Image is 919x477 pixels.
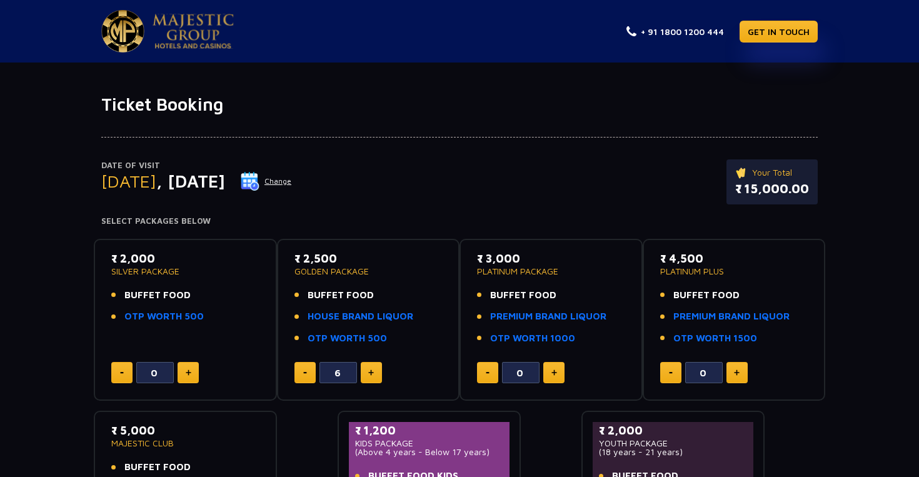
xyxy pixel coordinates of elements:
a: OTP WORTH 1000 [490,331,575,346]
img: minus [303,372,307,374]
a: OTP WORTH 500 [124,309,204,324]
img: minus [486,372,490,374]
a: + 91 1800 1200 444 [626,25,724,38]
p: ₹ 15,000.00 [735,179,809,198]
a: PREMIUM BRAND LIQUOR [490,309,606,324]
img: plus [734,369,740,376]
span: , [DATE] [156,171,225,191]
img: ticket [735,166,748,179]
p: ₹ 4,500 [660,250,808,267]
img: minus [669,372,673,374]
p: PLATINUM PLUS [660,267,808,276]
p: KIDS PACKAGE [355,439,503,448]
button: Change [240,171,292,191]
p: MAJESTIC CLUB [111,439,259,448]
p: ₹ 5,000 [111,422,259,439]
span: BUFFET FOOD [490,288,556,303]
a: GET IN TOUCH [740,21,818,43]
img: minus [120,372,124,374]
p: (18 years - 21 years) [599,448,747,456]
a: HOUSE BRAND LIQUOR [308,309,413,324]
img: plus [186,369,191,376]
p: Your Total [735,166,809,179]
span: [DATE] [101,171,156,191]
img: Majestic Pride [153,14,234,49]
img: plus [551,369,557,376]
span: BUFFET FOOD [308,288,374,303]
p: ₹ 2,000 [111,250,259,267]
p: ₹ 3,000 [477,250,625,267]
p: YOUTH PACKAGE [599,439,747,448]
span: BUFFET FOOD [124,288,191,303]
a: OTP WORTH 1500 [673,331,757,346]
span: BUFFET FOOD [673,288,740,303]
p: Date of Visit [101,159,292,172]
a: PREMIUM BRAND LIQUOR [673,309,790,324]
span: BUFFET FOOD [124,460,191,474]
p: SILVER PACKAGE [111,267,259,276]
p: ₹ 2,500 [294,250,443,267]
img: plus [368,369,374,376]
p: (Above 4 years - Below 17 years) [355,448,503,456]
p: ₹ 2,000 [599,422,747,439]
p: GOLDEN PACKAGE [294,267,443,276]
h4: Select Packages Below [101,216,818,226]
a: OTP WORTH 500 [308,331,387,346]
img: Majestic Pride [101,10,144,53]
p: PLATINUM PACKAGE [477,267,625,276]
p: ₹ 1,200 [355,422,503,439]
h1: Ticket Booking [101,94,818,115]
